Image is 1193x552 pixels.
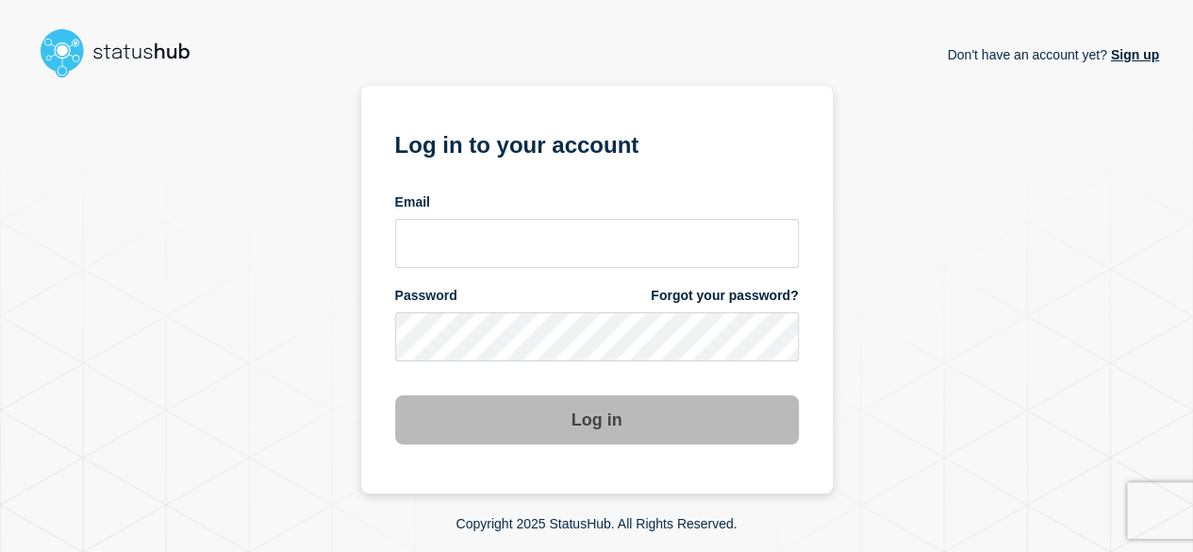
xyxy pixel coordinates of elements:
[1107,47,1159,62] a: Sign up
[651,287,798,305] a: Forgot your password?
[395,193,430,211] span: Email
[395,287,457,305] span: Password
[456,516,737,531] p: Copyright 2025 StatusHub. All Rights Reserved.
[34,23,213,83] img: StatusHub logo
[395,312,799,361] input: password input
[395,125,799,160] h1: Log in to your account
[395,219,799,268] input: email input
[395,395,799,444] button: Log in
[947,32,1159,77] p: Don't have an account yet?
